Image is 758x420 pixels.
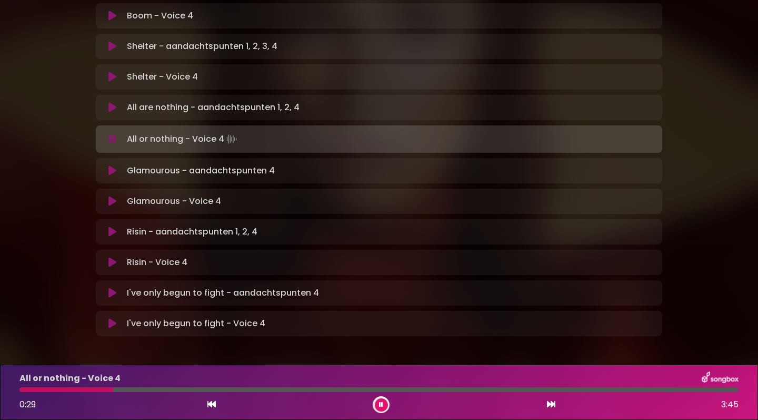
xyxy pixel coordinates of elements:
p: Shelter - aandachtspunten 1, 2, 3, 4 [127,40,277,53]
p: Risin - Voice 4 [127,256,187,269]
img: waveform4.gif [224,132,239,146]
p: Glamourous - aandachtspunten 4 [127,164,275,177]
p: All are nothing - aandachtspunten 1, 2, 4 [127,101,300,114]
p: Shelter - Voice 4 [127,71,198,83]
img: songbox-logo-white.png [702,372,739,385]
p: Risin - aandachtspunten 1, 2, 4 [127,226,257,238]
p: I've only begun to fight - aandachtspunten 4 [127,287,319,299]
p: All or nothing - Voice 4 [19,372,121,385]
p: I've only begun to fight - Voice 4 [127,317,265,330]
p: Boom - Voice 4 [127,9,193,22]
p: All or nothing - Voice 4 [127,132,239,146]
p: Glamourous - Voice 4 [127,195,221,208]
